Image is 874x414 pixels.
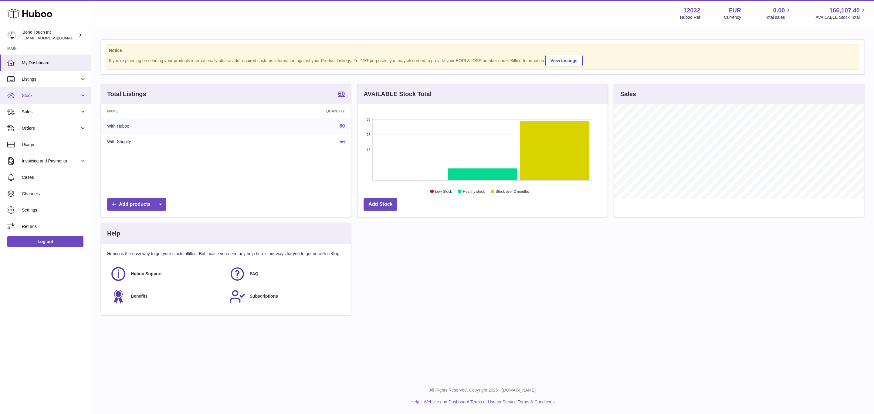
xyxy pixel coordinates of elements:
text: 0 [369,178,371,182]
span: 0.00 [773,6,785,15]
strong: EUR [728,6,741,15]
strong: 60 [338,91,345,97]
span: AVAILABLE Stock Total [815,15,867,20]
a: 60 [340,123,345,129]
span: Usage [22,142,86,148]
span: Stock [22,93,80,98]
th: Quantity [236,104,351,118]
h3: AVAILABLE Stock Total [364,90,431,98]
div: Currency [724,15,741,20]
a: 60 [338,91,345,98]
p: Huboo is the easy way to get your stock fulfilled. But incase you need any help here's our ways f... [107,251,345,257]
li: and [422,399,554,405]
span: FAQ [250,271,259,277]
a: Help [411,399,419,404]
text: 18 [367,148,371,152]
text: Low Stock [435,189,452,194]
a: Log out [7,236,83,247]
td: With Shopify [101,134,236,150]
th: Name [101,104,236,118]
a: Website and Dashboard Terms of Use [424,399,495,404]
a: View Listings [545,55,583,66]
div: Huboo Ref [680,15,700,20]
a: 0.00 Total sales [765,6,792,20]
text: 27 [367,133,371,136]
div: Bond Touch Inc [22,29,77,41]
a: FAQ [229,266,342,282]
h3: Help [107,229,120,238]
a: Subscriptions [229,288,342,305]
span: Huboo Support [131,271,162,277]
a: Add Stock [364,198,397,211]
span: Channels [22,191,86,197]
span: Benefits [131,293,147,299]
a: Huboo Support [110,266,223,282]
text: 9 [369,163,371,167]
span: Total sales [765,15,792,20]
span: Listings [22,76,80,82]
span: Settings [22,207,86,213]
a: 56 [340,139,345,144]
a: Service Terms & Conditions [503,399,555,404]
span: Sales [22,109,80,115]
strong: 12032 [683,6,700,15]
span: My Dashboard [22,60,86,66]
text: 36 [367,118,371,121]
span: 166,107.40 [829,6,860,15]
span: Orders [22,125,80,131]
div: If you're planning on sending your products internationally please add required customs informati... [109,54,856,66]
h3: Sales [620,90,636,98]
strong: Notice [109,48,856,53]
p: All Rights Reserved. Copyright 2025 - [DOMAIN_NAME] [96,387,869,393]
h3: Total Listings [107,90,146,98]
a: 166,107.40 AVAILABLE Stock Total [815,6,867,20]
a: Benefits [110,288,223,305]
text: Stock over 2 months [496,189,529,194]
span: Cases [22,175,86,180]
td: With Huboo [101,118,236,134]
img: logistics@bond-touch.com [7,31,16,40]
text: Healthy stock [463,189,485,194]
span: Subscriptions [250,293,278,299]
span: [EMAIL_ADDRESS][DOMAIN_NAME] [22,35,89,40]
a: Add products [107,198,166,211]
span: Invoicing and Payments [22,158,80,164]
span: Returns [22,224,86,229]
